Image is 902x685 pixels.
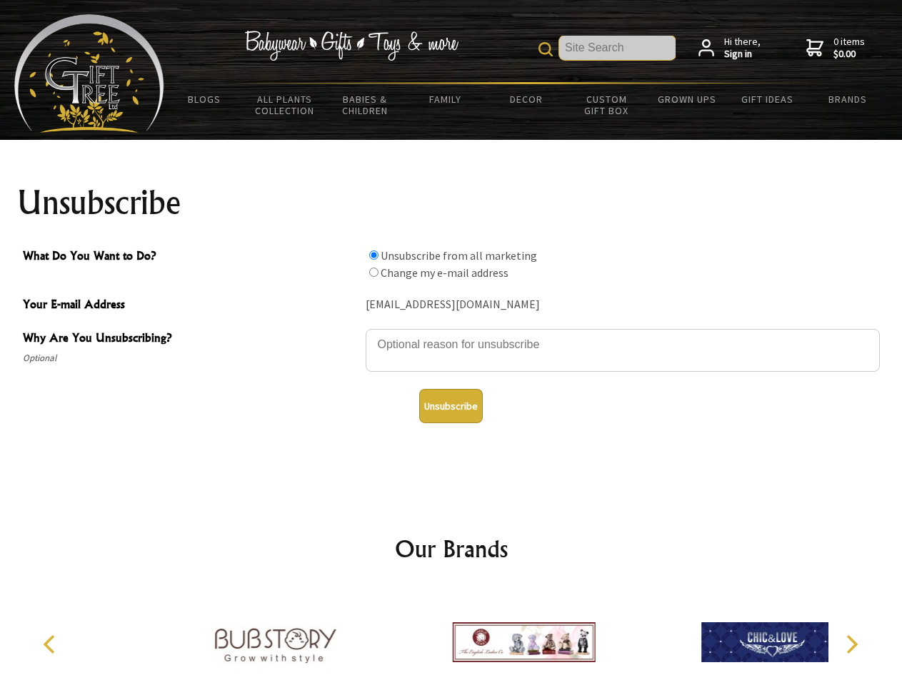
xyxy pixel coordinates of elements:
button: Previous [36,629,67,660]
a: Family [406,84,486,114]
input: What Do You Want to Do? [369,268,379,277]
input: What Do You Want to Do? [369,250,379,260]
span: Why Are You Unsubscribing? [23,329,359,350]
a: Decor [486,84,566,114]
button: Unsubscribe [419,389,483,423]
a: Brands [808,84,888,114]
img: Babywear - Gifts - Toys & more [244,31,458,61]
h1: Unsubscribe [17,186,886,220]
a: 0 items$0.00 [806,36,865,61]
a: All Plants Collection [245,84,326,126]
a: Babies & Children [325,84,406,126]
span: What Do You Want to Do? [23,247,359,268]
button: Next [836,629,867,660]
span: Optional [23,350,359,367]
a: Custom Gift Box [566,84,647,126]
input: Site Search [559,36,676,60]
strong: $0.00 [833,48,865,61]
a: Grown Ups [646,84,727,114]
textarea: Why Are You Unsubscribing? [366,329,880,372]
a: Hi there,Sign in [698,36,761,61]
label: Change my e-mail address [381,265,508,280]
span: Your E-mail Address [23,295,359,316]
span: 0 items [833,35,865,61]
img: product search [538,42,553,56]
a: Gift Ideas [727,84,808,114]
h2: Our Brands [29,532,874,566]
label: Unsubscribe from all marketing [381,248,537,263]
img: Babyware - Gifts - Toys and more... [14,14,164,133]
div: [EMAIL_ADDRESS][DOMAIN_NAME] [366,294,880,316]
span: Hi there, [724,36,761,61]
strong: Sign in [724,48,761,61]
a: BLOGS [164,84,245,114]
